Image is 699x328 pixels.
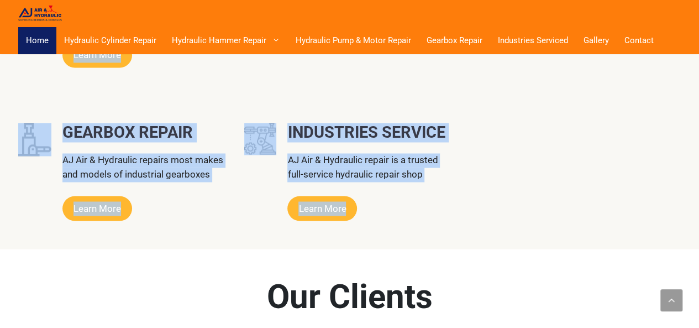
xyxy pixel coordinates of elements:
a: Hydraulic Pump & Motor Repair [288,27,419,54]
h2: Our Clients [18,277,681,316]
img: Industries Serviced [244,123,276,155]
strong: INDUSTRIES SERVICE [287,123,445,142]
strong: GEARBOX REPAIR [62,123,193,142]
a: Hydraulic Hammer Repair [164,27,288,54]
a: Hydraulic Cylinder Repair [56,27,164,54]
a: Gearbox Repair [419,27,490,54]
a: Scroll back to top [660,289,682,311]
a: Contact [617,27,661,54]
p: AJ Air & Hydraulic repairs most makes and models of industrial gearboxes [62,153,228,181]
a: Learn More [62,43,132,68]
a: Gallery [576,27,617,54]
a: Learn More [62,196,132,221]
a: Industries Serviced [490,27,576,54]
p: AJ Air & Hydraulic repair is a trusted full-service hydraulic repair shop [287,153,454,181]
a: Learn More [287,196,357,221]
a: Home [18,27,56,54]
